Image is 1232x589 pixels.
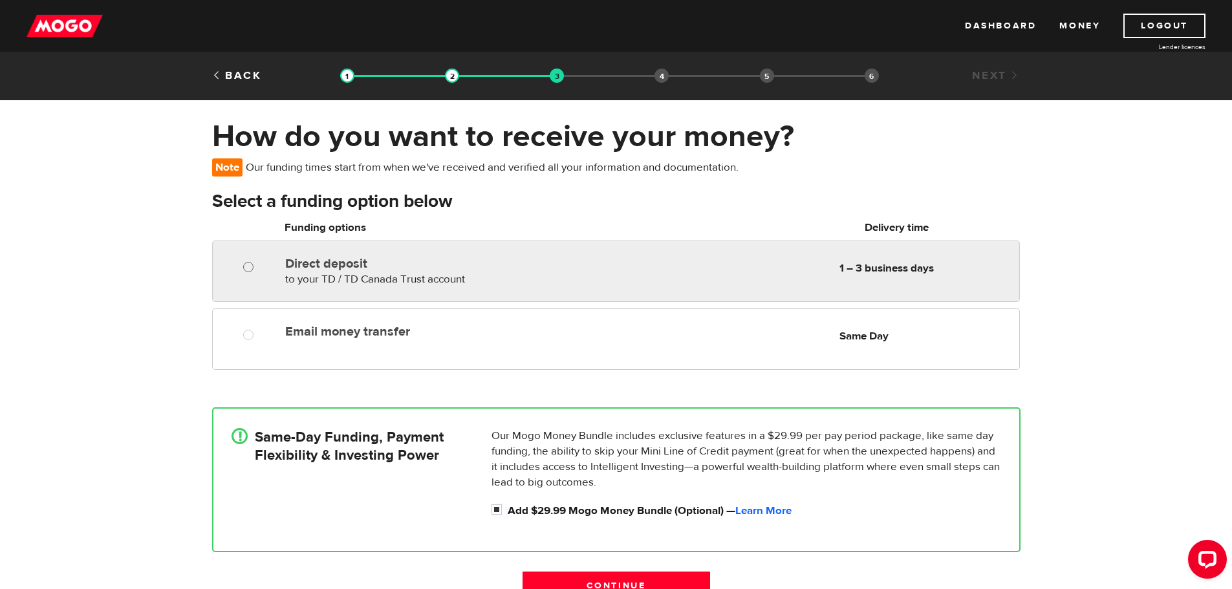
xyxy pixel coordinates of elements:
h3: Select a funding option below [212,191,1021,212]
b: Same Day [839,329,889,343]
p: Our Mogo Money Bundle includes exclusive features in a $29.99 per pay period package, like same d... [492,428,1001,490]
a: Dashboard [965,14,1036,38]
h6: Funding options [285,220,583,235]
img: mogo_logo-11ee424be714fa7cbb0f0f49df9e16ec.png [27,14,103,38]
label: Add $29.99 Mogo Money Bundle (Optional) — [508,503,1001,519]
a: Money [1059,14,1100,38]
a: Learn More [735,504,792,518]
span: Note [212,158,243,177]
a: Next [972,69,1020,83]
img: transparent-188c492fd9eaac0f573672f40bb141c2.gif [550,69,564,83]
h4: Same-Day Funding, Payment Flexibility & Investing Power [255,428,444,464]
a: Logout [1123,14,1205,38]
p: Our funding times start from when we've received and verified all your information and documentat... [212,158,744,177]
a: Back [212,69,262,83]
div: ! [232,428,248,444]
iframe: LiveChat chat widget [1178,535,1232,589]
h1: How do you want to receive your money? [212,120,1021,153]
span: to your TD / TD Canada Trust account [285,272,465,286]
b: 1 – 3 business days [839,261,934,275]
label: Email money transfer [285,324,583,339]
a: Lender licences [1108,42,1205,52]
h6: Delivery time [779,220,1015,235]
img: transparent-188c492fd9eaac0f573672f40bb141c2.gif [340,69,354,83]
input: Add $29.99 Mogo Money Bundle (Optional) &mdash; <a id="loan_application_mini_bundle_learn_more" h... [492,503,508,519]
label: Direct deposit [285,256,583,272]
img: transparent-188c492fd9eaac0f573672f40bb141c2.gif [445,69,459,83]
